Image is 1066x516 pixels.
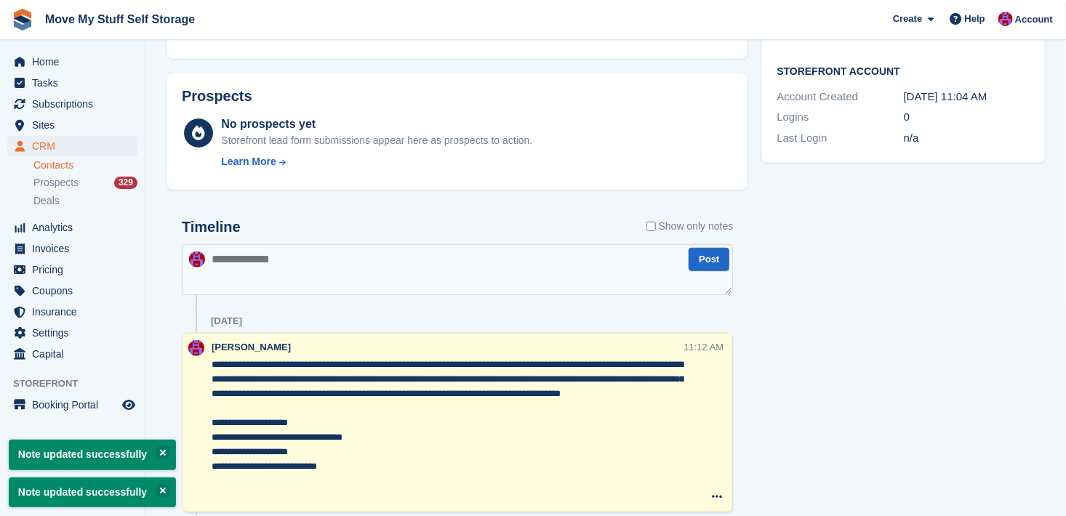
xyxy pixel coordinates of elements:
[893,12,922,26] span: Create
[904,130,1030,147] div: n/a
[9,440,176,469] p: Note updated successfully
[7,323,137,343] a: menu
[7,136,137,156] a: menu
[9,477,176,507] p: Note updated successfully
[777,109,903,126] div: Logins
[904,109,1030,126] div: 0
[33,176,79,190] span: Prospects
[32,94,119,114] span: Subscriptions
[32,395,119,415] span: Booking Portal
[188,340,204,356] img: Carrie Machin
[32,73,119,93] span: Tasks
[965,12,985,26] span: Help
[32,259,119,280] span: Pricing
[646,219,656,234] input: Show only notes
[221,154,532,169] a: Learn More
[32,136,119,156] span: CRM
[211,315,242,327] div: [DATE]
[189,251,205,267] img: Carrie Machin
[684,340,724,354] div: 11:12 AM
[221,154,276,169] div: Learn More
[182,219,241,235] h2: Timeline
[7,302,137,322] a: menu
[777,130,903,147] div: Last Login
[32,281,119,301] span: Coupons
[32,217,119,238] span: Analytics
[221,116,532,133] div: No prospects yet
[7,52,137,72] a: menu
[13,376,145,391] span: Storefront
[1015,12,1053,27] span: Account
[212,342,291,352] span: [PERSON_NAME]
[7,259,137,280] a: menu
[33,175,137,190] a: Prospects 329
[7,73,137,93] a: menu
[120,396,137,414] a: Preview store
[32,238,119,259] span: Invoices
[32,344,119,364] span: Capital
[33,193,137,209] a: Deals
[777,89,903,105] div: Account Created
[182,88,252,105] h2: Prospects
[777,63,1030,78] h2: Storefront Account
[7,94,137,114] a: menu
[32,115,119,135] span: Sites
[904,89,1030,105] div: [DATE] 11:04 AM
[33,194,60,208] span: Deals
[7,395,137,415] a: menu
[39,7,201,31] a: Move My Stuff Self Storage
[998,12,1013,26] img: Carrie Machin
[32,52,119,72] span: Home
[7,217,137,238] a: menu
[32,323,119,343] span: Settings
[689,248,729,272] button: Post
[7,115,137,135] a: menu
[12,9,33,31] img: stora-icon-8386f47178a22dfd0bd8f6a31ec36ba5ce8667c1dd55bd0f319d3a0aa187defe.svg
[221,133,532,148] div: Storefront lead form submissions appear here as prospects to action.
[7,238,137,259] a: menu
[7,281,137,301] a: menu
[33,158,137,172] a: Contacts
[114,177,137,189] div: 329
[7,344,137,364] a: menu
[32,302,119,322] span: Insurance
[646,219,734,234] label: Show only notes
